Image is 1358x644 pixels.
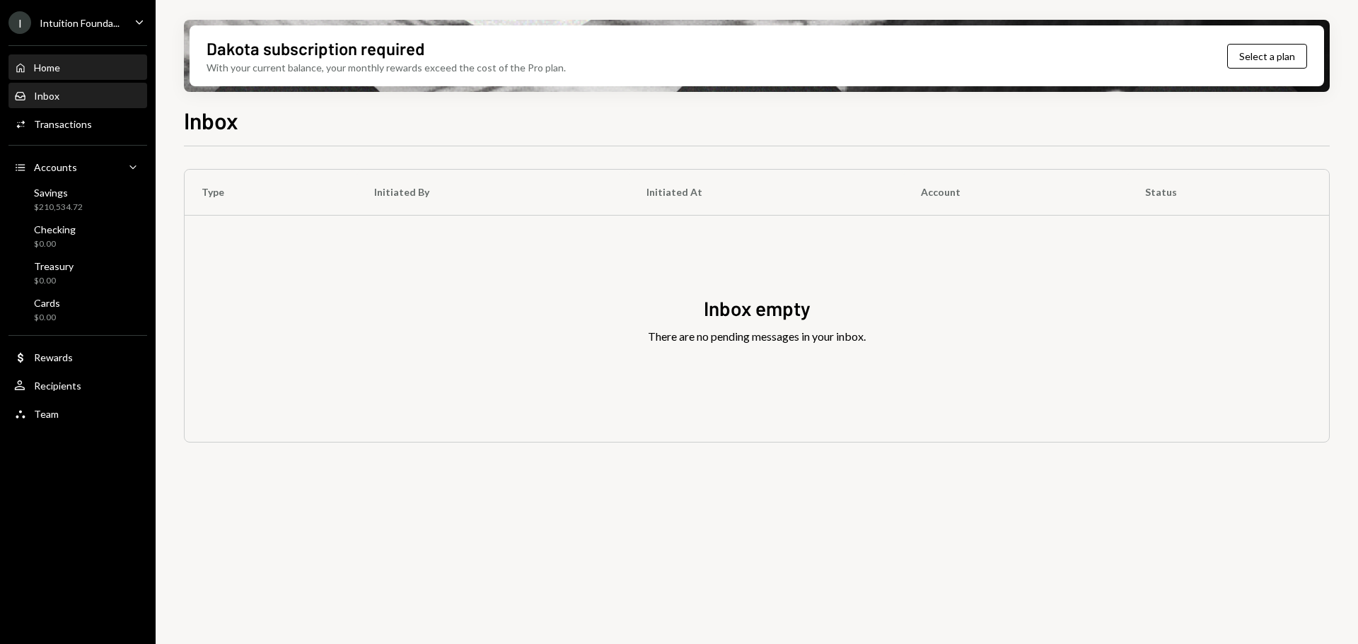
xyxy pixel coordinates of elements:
a: Accounts [8,154,147,180]
a: Checking$0.00 [8,219,147,253]
div: Inbox empty [704,295,811,322]
th: Type [185,170,357,215]
a: Inbox [8,83,147,108]
div: Recipients [34,380,81,392]
th: Status [1128,170,1329,215]
div: Rewards [34,351,73,363]
div: There are no pending messages in your inbox. [648,328,866,345]
div: $0.00 [34,275,74,287]
h1: Inbox [184,106,238,134]
div: Savings [34,187,83,199]
div: $210,534.72 [34,201,83,213]
a: Home [8,54,147,80]
div: $0.00 [34,238,76,250]
div: Home [34,62,60,74]
div: Dakota subscription required [207,37,424,60]
div: Checking [34,223,76,235]
a: Team [8,401,147,426]
div: Transactions [34,118,92,130]
div: Team [34,408,59,420]
a: Recipients [8,373,147,398]
a: Rewards [8,344,147,370]
a: Savings$210,534.72 [8,182,147,216]
div: With your current balance, your monthly rewards exceed the cost of the Pro plan. [207,60,566,75]
button: Select a plan [1227,44,1307,69]
div: Cards [34,297,60,309]
a: Treasury$0.00 [8,256,147,290]
div: Intuition Founda... [40,17,120,29]
div: Accounts [34,161,77,173]
div: Treasury [34,260,74,272]
div: I [8,11,31,34]
a: Cards$0.00 [8,293,147,327]
th: Account [904,170,1128,215]
a: Transactions [8,111,147,136]
th: Initiated By [357,170,629,215]
div: $0.00 [34,312,60,324]
div: Inbox [34,90,59,102]
th: Initiated At [629,170,904,215]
